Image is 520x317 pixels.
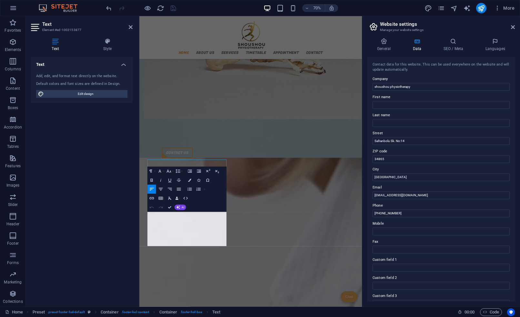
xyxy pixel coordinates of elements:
span: Click to select. Double-click to edit [159,308,177,316]
label: Custom field 2 [373,274,510,282]
label: Street [373,129,510,137]
button: Icons [195,176,203,185]
h6: 70% [312,4,322,12]
label: Fax [373,238,510,246]
button: Unordered List [185,185,194,194]
label: Email [373,184,510,191]
span: . footer-hel-content [121,308,149,316]
button: Paragraph Format [147,167,156,176]
nav: breadcrumb [33,308,221,316]
i: Reload page [157,5,164,12]
button: undo [105,4,113,12]
button: Align Right [165,185,174,194]
label: Company [373,75,510,83]
span: More [494,5,515,11]
i: Pages (Ctrl+Alt+S) [437,5,445,12]
button: HTML [181,194,190,203]
button: pages [437,4,445,12]
i: Undo: Change text (Ctrl+Z) [105,5,113,12]
span: Code [483,308,499,316]
span: 00 00 [465,308,475,316]
h4: SEO / Meta [434,38,475,52]
p: Forms [7,260,19,265]
label: Last name [373,111,510,119]
button: Confirm (Ctrl+⏎) [165,203,174,212]
span: : [469,310,470,314]
span: . footer-hel-box [180,308,202,316]
p: Content [6,86,20,91]
button: Line Height [175,167,183,176]
h3: Manage your website settings [380,27,502,33]
p: Header [6,221,19,227]
label: Mobile [373,220,510,228]
button: Underline (Ctrl+U) [165,176,174,185]
label: Phone [373,202,510,210]
label: First name [373,93,510,101]
button: 70% [302,4,325,12]
button: Decrease Indent [195,167,204,176]
button: Strikethrough [175,176,183,185]
button: Special Characters [204,176,212,185]
p: Features [5,163,21,169]
button: publish [476,3,486,13]
p: Accordion [4,125,22,130]
button: Code [480,308,502,316]
i: Publish [477,5,485,12]
h4: Languages [475,38,515,52]
label: ZIP code [373,148,510,155]
button: Ordered List [203,185,206,194]
button: Ordered List [194,185,203,194]
button: Edit design [36,90,127,98]
label: Custom field 3 [373,292,510,300]
span: AI [182,206,185,209]
button: Insert Table [156,194,165,203]
button: Superscript [204,167,213,176]
button: Redo (Ctrl+Shift+Z) [156,203,165,212]
label: City [373,166,510,173]
span: Click to select. Double-click to edit [101,308,119,316]
button: Align Center [156,185,165,194]
button: Subscript [213,167,222,176]
button: Font Size [165,167,174,176]
h2: Website settings [380,21,515,27]
p: Slider [8,202,18,207]
a: Click to cancel selection. Double-click to open Pages [5,308,23,316]
button: Increase Indent [186,167,195,176]
span: . preset-footer-hel-default [47,308,85,316]
button: Align Left [147,185,156,194]
p: Boxes [8,105,18,110]
p: Columns [5,66,21,72]
button: AI [175,205,186,210]
button: Italic (Ctrl+I) [156,176,165,185]
button: Usercentrics [507,308,515,316]
button: navigator [450,4,458,12]
i: Navigator [450,5,458,12]
p: Elements [5,47,21,52]
button: Undo (Ctrl+Z) [147,203,156,212]
span: Click to select. Double-click to edit [212,308,220,316]
div: Contact data for this website. This can be used everywhere on the website and will update automat... [373,62,510,73]
h4: Style [82,38,133,52]
label: Custom field 1 [373,256,510,264]
button: text_generator [463,4,471,12]
div: Default colors and font sizes are defined in Design. [36,81,127,87]
p: Footer [7,241,19,246]
button: Align Justify [175,185,183,194]
p: Favorites [5,28,21,33]
h3: Element #ed-1002153877 [42,27,120,33]
i: AI Writer [463,5,471,12]
h4: General [367,38,403,52]
h6: Session time [458,308,475,316]
h4: Data [403,38,434,52]
span: Edit design [46,90,125,98]
h4: Text [31,57,133,68]
p: Collections [3,299,23,304]
i: This element is a customizable preset [88,310,91,314]
button: Insert Link [147,194,156,203]
button: design [425,4,432,12]
img: Editor Logo [37,4,85,12]
button: Clear Formatting [165,194,174,203]
p: Images [6,183,20,188]
p: Tables [7,144,19,149]
button: reload [156,4,164,12]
